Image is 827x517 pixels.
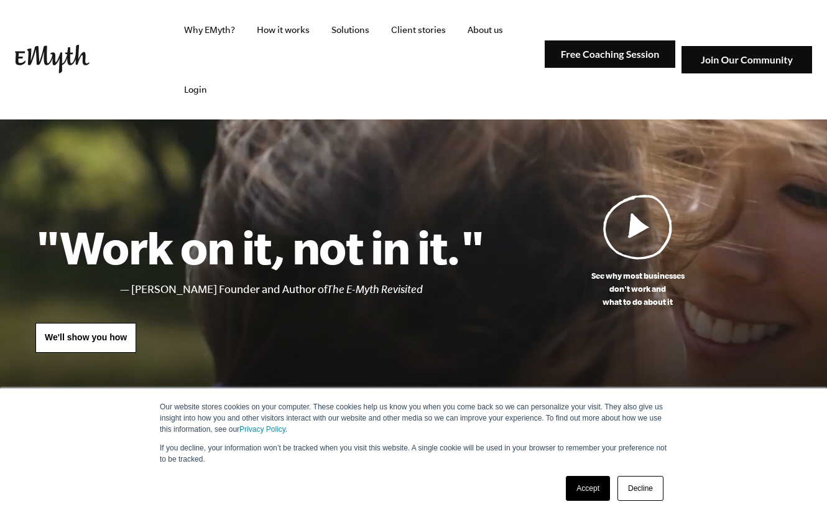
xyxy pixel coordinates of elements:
i: The E-Myth Revisited [327,283,423,296]
li: [PERSON_NAME] Founder and Author of [131,281,484,299]
a: See why most businessesdon't work andwhat to do about it [484,194,792,309]
img: Join Our Community [681,46,812,74]
p: Our website stores cookies on your computer. These cookies help us know you when you come back so... [160,401,667,435]
img: Free Coaching Session [545,40,675,68]
a: Accept [566,476,610,501]
img: EMyth [15,45,90,73]
a: Decline [617,476,663,501]
a: Privacy Policy [239,425,285,434]
a: Login [174,60,217,119]
img: Play Video [603,194,673,259]
p: If you decline, your information won’t be tracked when you visit this website. A single cookie wi... [160,442,667,465]
h1: "Work on it, not in it." [35,220,484,274]
p: See why most businesses don't work and what to do about it [484,269,792,309]
span: We'll show you how [45,332,127,342]
a: We'll show you how [35,323,136,353]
